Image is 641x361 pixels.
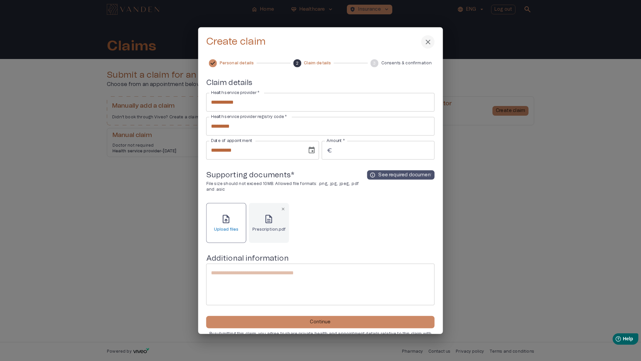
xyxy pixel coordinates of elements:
[304,60,331,66] span: Claim details
[220,60,254,66] span: Personal details
[221,214,231,224] span: upload_file
[206,36,266,48] h3: Create claim
[327,138,345,143] label: Amount
[421,35,435,48] button: close navigation menu
[206,181,367,192] p: File size should not exceed 10MB. Allowed file formats: .png, .jpg, .jpeg, .pdf and .asic
[378,171,431,178] p: See required documents
[280,206,286,212] span: close
[206,78,435,87] h5: Claim details
[206,331,435,342] p: By submitting this claim, you agree to share private health and appointment details relative to t...
[373,61,376,65] text: 3
[327,147,333,153] span: euro_symbol
[211,138,252,143] label: Date of appointment
[381,60,432,66] span: Consents & confirmation
[214,227,238,232] h6: Upload files
[367,170,434,179] button: infoSee required documents
[264,214,274,224] span: description
[305,143,318,157] button: Choose date, selected date is Sep 24, 2025
[206,170,367,180] h5: Supporting documents *
[424,38,432,46] span: close
[206,254,435,263] h5: Additional information
[370,172,376,178] span: info
[211,90,259,95] label: Health service provider
[589,331,641,349] iframe: Help widget launcher
[252,227,286,232] h6: Prescription.pdf
[206,316,435,328] button: Continue
[296,61,298,65] text: 2
[211,114,287,119] label: Health service provider registry code
[310,318,331,325] p: Continue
